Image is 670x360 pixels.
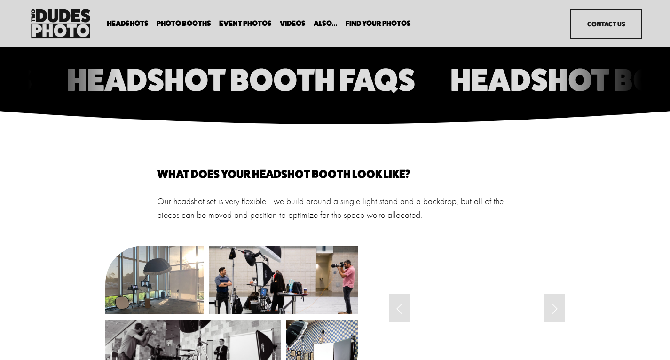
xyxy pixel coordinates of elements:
[157,195,513,222] p: Our headshot set is very flexible - we build around a single light stand and a backdrop, but all ...
[157,20,211,27] span: Photo Booths
[107,20,149,27] span: Headshots
[346,19,411,28] a: folder dropdown
[280,19,306,28] a: Videos
[314,20,338,27] span: Also...
[157,19,211,28] a: folder dropdown
[157,168,513,180] h4: What does your headshot Booth Look like?
[107,19,149,28] a: folder dropdown
[346,20,411,27] span: Find Your Photos
[219,19,272,28] a: Event Photos
[570,9,642,39] a: Contact Us
[389,294,410,322] a: Previous Slide
[67,61,415,98] tspan: Headshot Booth FAQs
[28,7,93,40] img: Two Dudes Photo | Headshots, Portraits &amp; Photo Booths
[314,19,338,28] a: folder dropdown
[544,294,565,322] a: Next Slide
